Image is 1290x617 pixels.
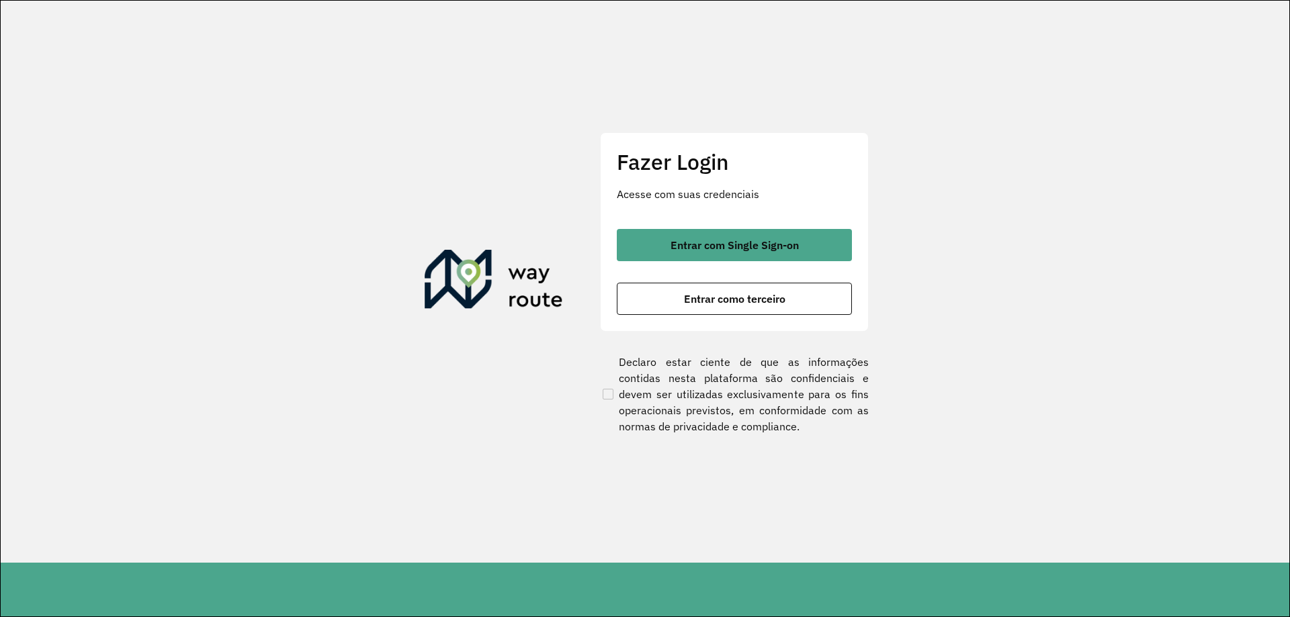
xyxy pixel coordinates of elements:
h2: Fazer Login [617,149,852,175]
p: Acesse com suas credenciais [617,186,852,202]
span: Entrar com Single Sign-on [671,240,799,250]
button: button [617,283,852,315]
span: Entrar como terceiro [684,293,785,304]
button: button [617,229,852,261]
label: Declaro estar ciente de que as informações contidas nesta plataforma são confidenciais e devem se... [600,354,869,434]
img: Roteirizador AmbevTech [425,250,563,314]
